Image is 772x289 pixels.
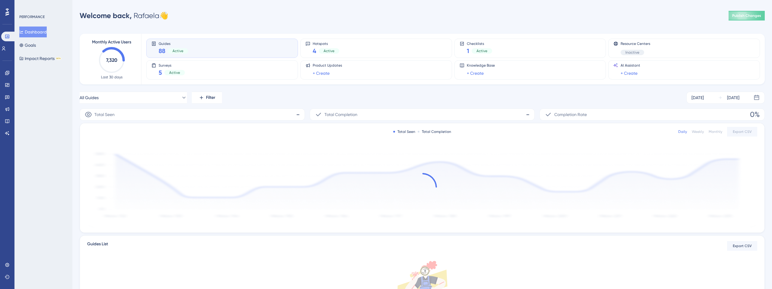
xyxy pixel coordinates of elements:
[101,75,122,80] span: Last 30 days
[418,129,451,134] div: Total Completion
[87,240,108,251] span: Guides List
[169,70,180,75] span: Active
[733,243,752,248] span: Export CSV
[56,57,61,60] div: BETA
[80,94,99,101] span: All Guides
[729,11,765,20] button: Publish Changes
[172,49,183,53] span: Active
[159,47,165,55] span: 88
[621,41,650,46] span: Resource Centers
[692,129,704,134] div: Weekly
[476,49,487,53] span: Active
[94,111,115,118] span: Total Seen
[727,241,757,251] button: Export CSV
[554,111,587,118] span: Completion Rate
[313,70,330,77] a: + Create
[324,111,357,118] span: Total Completion
[80,11,168,20] div: Rafaela 👋
[727,127,757,137] button: Export CSV
[467,63,495,68] span: Knowledge Base
[625,50,639,55] span: Inactive
[192,92,222,104] button: Filter
[19,53,61,64] button: Impact ReportsBETA
[732,13,761,18] span: Publish Changes
[467,41,492,46] span: Checklists
[467,70,484,77] a: + Create
[678,129,687,134] div: Daily
[393,129,415,134] div: Total Seen
[92,39,131,46] span: Monthly Active Users
[206,94,215,101] span: Filter
[621,70,638,77] a: + Create
[296,110,300,119] span: -
[526,110,530,119] span: -
[106,57,117,63] text: 7,320
[621,63,640,68] span: AI Assistant
[80,92,187,104] button: All Guides
[19,14,45,19] div: PERFORMANCE
[709,129,722,134] div: Monthly
[313,47,316,55] span: 4
[159,41,188,46] span: Guides
[727,94,739,101] div: [DATE]
[19,40,36,51] button: Goals
[750,110,760,119] span: 0%
[159,68,162,77] span: 5
[324,49,334,53] span: Active
[733,129,752,134] span: Export CSV
[159,63,185,67] span: Surveys
[80,11,132,20] span: Welcome back,
[313,63,342,68] span: Product Updates
[691,94,704,101] div: [DATE]
[19,27,47,37] button: Dashboard
[313,41,339,46] span: Hotspots
[467,47,469,55] span: 1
